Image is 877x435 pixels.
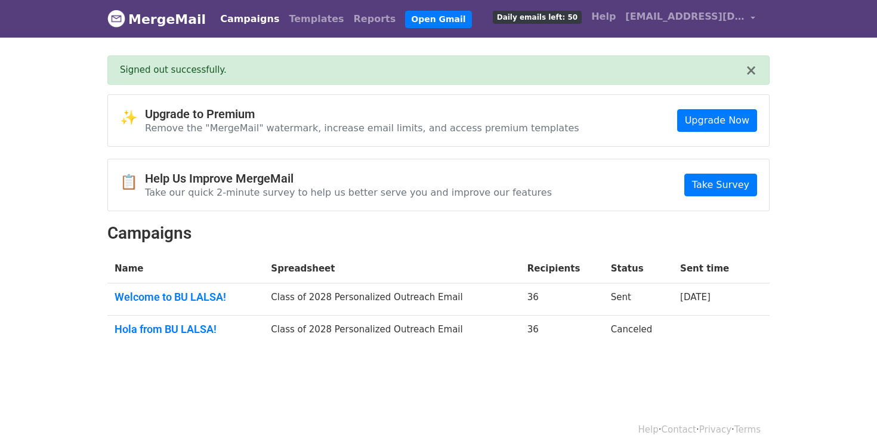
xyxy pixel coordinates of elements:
[107,255,264,283] th: Name
[662,424,696,435] a: Contact
[520,255,604,283] th: Recipients
[264,255,520,283] th: Spreadsheet
[604,316,673,348] td: Canceled
[699,424,731,435] a: Privacy
[620,5,760,33] a: [EMAIL_ADDRESS][DOMAIN_NAME]
[488,5,586,29] a: Daily emails left: 50
[638,424,659,435] a: Help
[145,186,552,199] p: Take our quick 2-minute survey to help us better serve you and improve our features
[215,7,284,31] a: Campaigns
[604,255,673,283] th: Status
[680,292,711,303] a: [DATE]
[349,7,401,31] a: Reports
[673,255,752,283] th: Sent time
[604,283,673,316] td: Sent
[115,291,257,304] a: Welcome to BU LALSA!
[734,424,761,435] a: Terms
[684,174,757,196] a: Take Survey
[520,316,604,348] td: 36
[120,109,145,127] span: ✨
[107,7,206,32] a: MergeMail
[264,316,520,348] td: Class of 2028 Personalized Outreach Email
[107,223,770,243] h2: Campaigns
[107,10,125,27] img: MergeMail logo
[284,7,348,31] a: Templates
[405,11,471,28] a: Open Gmail
[120,174,145,191] span: 📋
[677,109,757,132] a: Upgrade Now
[120,63,745,77] div: Signed out successfully.
[145,171,552,186] h4: Help Us Improve MergeMail
[745,63,757,78] button: ×
[520,283,604,316] td: 36
[264,283,520,316] td: Class of 2028 Personalized Outreach Email
[115,323,257,336] a: Hola from BU LALSA!
[493,11,582,24] span: Daily emails left: 50
[625,10,745,24] span: [EMAIL_ADDRESS][DOMAIN_NAME]
[145,122,579,134] p: Remove the "MergeMail" watermark, increase email limits, and access premium templates
[145,107,579,121] h4: Upgrade to Premium
[586,5,620,29] a: Help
